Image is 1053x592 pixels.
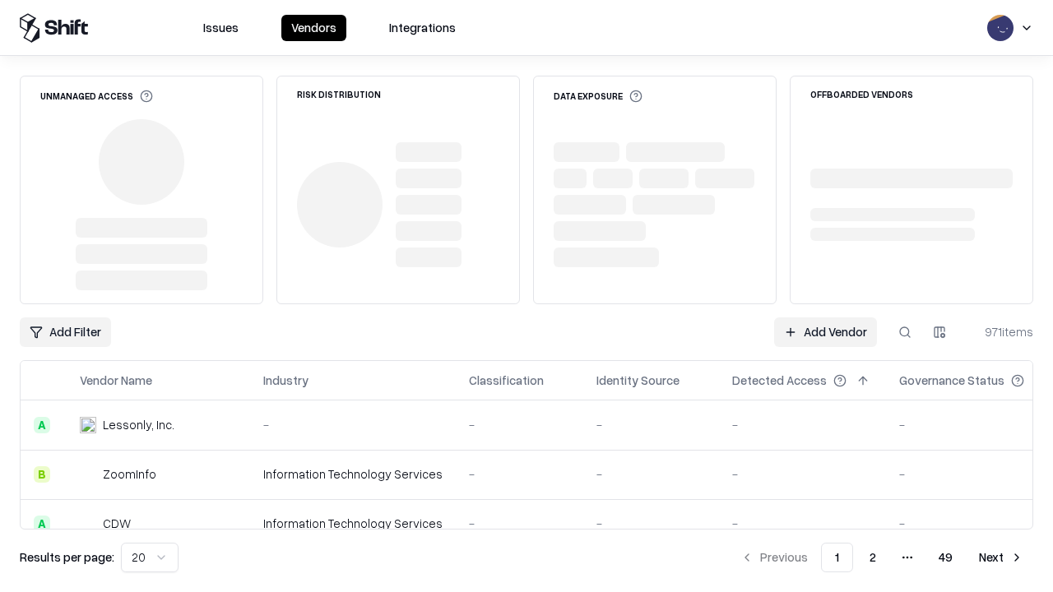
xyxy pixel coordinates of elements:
[732,465,873,483] div: -
[34,516,50,532] div: A
[103,515,131,532] div: CDW
[80,516,96,532] img: CDW
[103,416,174,433] div: Lessonly, Inc.
[103,465,156,483] div: ZoomInfo
[193,15,248,41] button: Issues
[263,416,443,433] div: -
[856,543,889,572] button: 2
[969,543,1033,572] button: Next
[899,416,1051,433] div: -
[469,416,570,433] div: -
[732,372,827,389] div: Detected Access
[731,543,1033,572] nav: pagination
[732,515,873,532] div: -
[899,372,1004,389] div: Governance Status
[469,465,570,483] div: -
[732,416,873,433] div: -
[20,548,114,566] p: Results per page:
[34,417,50,433] div: A
[899,465,1051,483] div: -
[281,15,346,41] button: Vendors
[469,372,544,389] div: Classification
[80,417,96,433] img: Lessonly, Inc.
[967,323,1033,340] div: 971 items
[596,465,706,483] div: -
[263,515,443,532] div: Information Technology Services
[263,465,443,483] div: Information Technology Services
[263,372,308,389] div: Industry
[34,466,50,483] div: B
[379,15,466,41] button: Integrations
[40,90,153,103] div: Unmanaged Access
[821,543,853,572] button: 1
[596,416,706,433] div: -
[20,317,111,347] button: Add Filter
[596,372,680,389] div: Identity Source
[469,515,570,532] div: -
[80,466,96,483] img: ZoomInfo
[596,515,706,532] div: -
[810,90,913,99] div: Offboarded Vendors
[899,515,1051,532] div: -
[925,543,966,572] button: 49
[80,372,152,389] div: Vendor Name
[554,90,642,103] div: Data Exposure
[774,317,877,347] a: Add Vendor
[297,90,381,99] div: Risk Distribution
